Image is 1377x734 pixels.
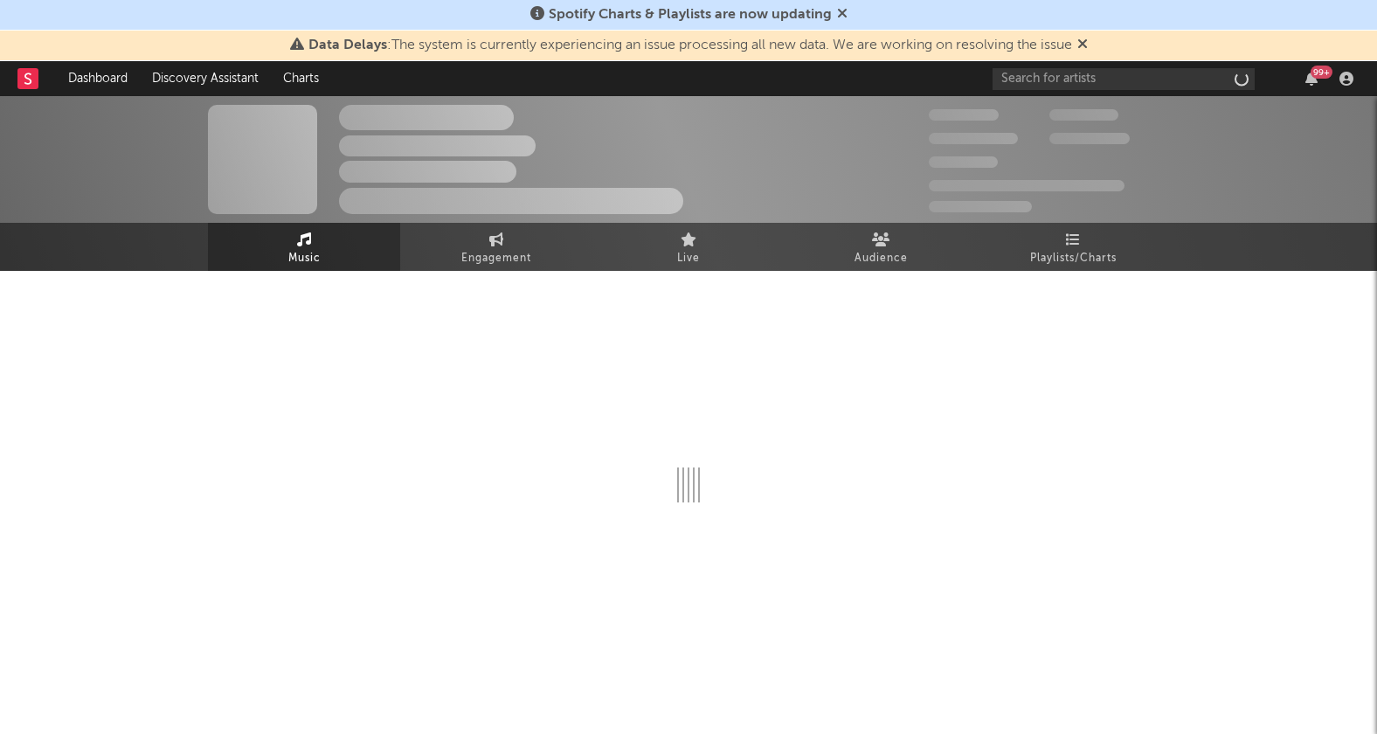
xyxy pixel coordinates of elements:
a: Engagement [400,223,592,271]
span: Music [288,248,321,269]
a: Audience [785,223,977,271]
a: Playlists/Charts [977,223,1169,271]
span: Engagement [461,248,531,269]
button: 99+ [1305,72,1318,86]
span: 50.000.000 Monthly Listeners [929,180,1124,191]
span: 1.000.000 [1049,133,1130,144]
span: Audience [855,248,908,269]
span: Data Delays [308,38,387,52]
a: Music [208,223,400,271]
span: 100.000 [929,156,998,168]
span: Jump Score: 85.0 [929,201,1032,212]
span: Dismiss [1077,38,1088,52]
span: 100.000 [1049,109,1118,121]
a: Charts [271,61,331,96]
a: Discovery Assistant [140,61,271,96]
div: 99 + [1311,66,1332,79]
span: : The system is currently experiencing an issue processing all new data. We are working on resolv... [308,38,1072,52]
a: Live [592,223,785,271]
span: Dismiss [837,8,848,22]
span: Spotify Charts & Playlists are now updating [549,8,832,22]
input: Search for artists [993,68,1255,90]
a: Dashboard [56,61,140,96]
span: 50.000.000 [929,133,1018,144]
span: Playlists/Charts [1030,248,1117,269]
span: Live [677,248,700,269]
span: 300.000 [929,109,999,121]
